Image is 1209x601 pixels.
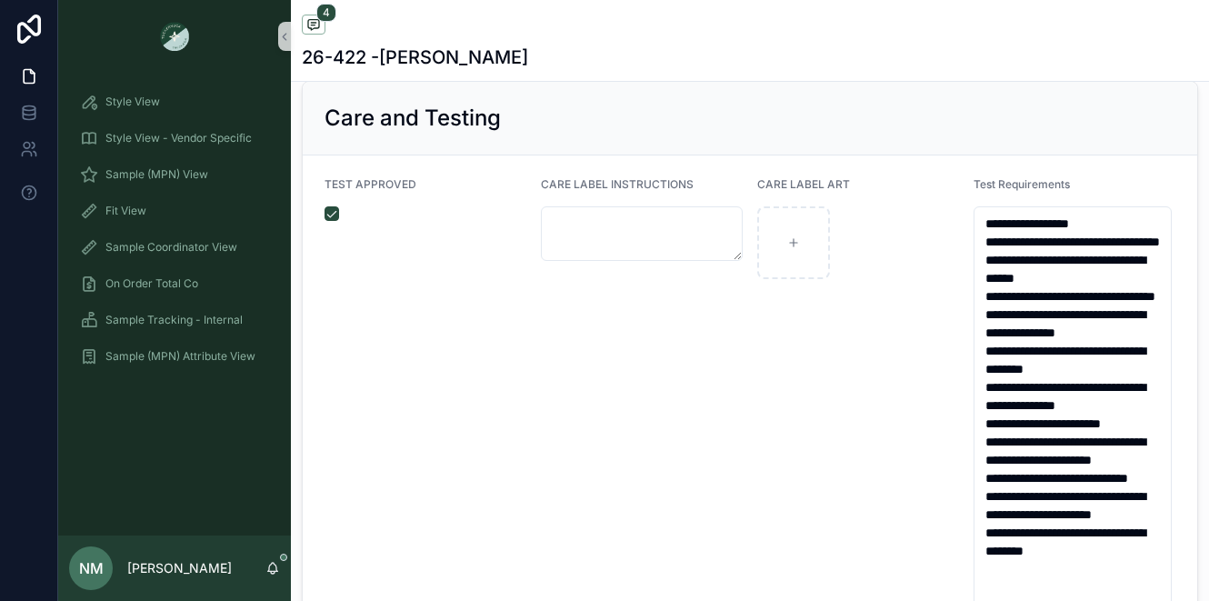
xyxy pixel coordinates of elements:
[105,349,255,364] span: Sample (MPN) Attribute View
[69,85,280,118] a: Style View
[69,195,280,227] a: Fit View
[69,122,280,155] a: Style View - Vendor Specific
[105,95,160,109] span: Style View
[325,104,501,133] h2: Care and Testing
[105,131,252,145] span: Style View - Vendor Specific
[105,204,146,218] span: Fit View
[302,15,325,37] button: 4
[69,231,280,264] a: Sample Coordinator View
[127,559,232,577] p: [PERSON_NAME]
[69,267,280,300] a: On Order Total Co
[69,304,280,336] a: Sample Tracking - Internal
[325,177,416,191] span: TEST APPROVED
[105,167,208,182] span: Sample (MPN) View
[69,340,280,373] a: Sample (MPN) Attribute View
[160,22,189,51] img: App logo
[302,45,528,70] h1: 26-422 -[PERSON_NAME]
[541,177,694,191] span: CARE LABEL INSTRUCTIONS
[105,276,198,291] span: On Order Total Co
[58,73,291,396] div: scrollable content
[105,313,243,327] span: Sample Tracking - Internal
[757,177,850,191] span: CARE LABEL ART
[69,158,280,191] a: Sample (MPN) View
[105,240,237,255] span: Sample Coordinator View
[79,557,104,579] span: NM
[316,4,336,22] span: 4
[974,177,1070,191] span: Test Requirements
